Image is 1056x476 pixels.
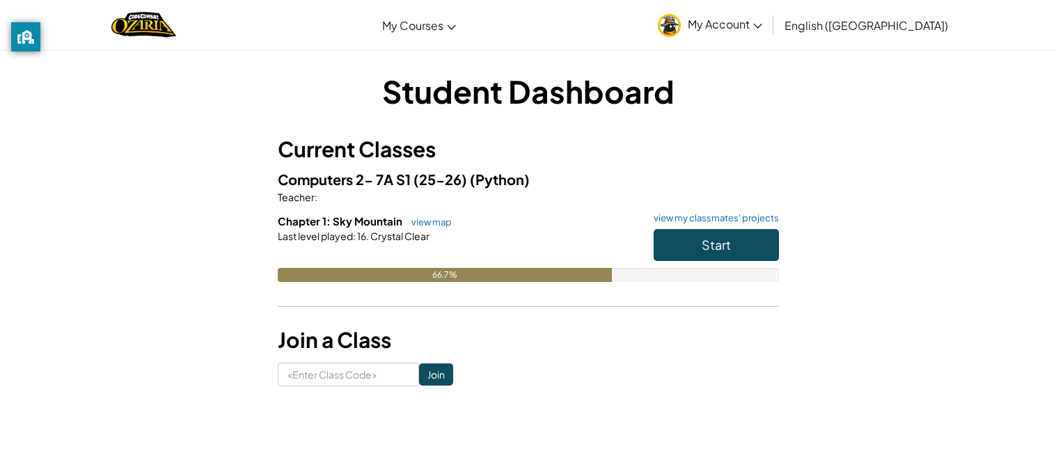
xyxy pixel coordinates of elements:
span: Start [702,237,731,253]
button: privacy banner [11,22,40,51]
h3: Current Classes [278,134,779,165]
div: 66.7% [278,268,612,282]
a: view my classmates' projects [647,214,779,223]
h1: Student Dashboard [278,70,779,113]
button: Start [654,229,779,261]
span: Chapter 1: Sky Mountain [278,214,404,228]
span: Computers 2- 7A S1 (25-26) [278,170,470,188]
span: 16. [356,230,369,242]
span: : [315,191,317,203]
input: Join [419,363,453,386]
a: My Account [651,3,769,47]
input: <Enter Class Code> [278,363,419,386]
span: (Python) [470,170,530,188]
span: : [353,230,356,242]
span: English ([GEOGRAPHIC_DATA]) [785,18,948,33]
a: English ([GEOGRAPHIC_DATA]) [778,6,955,44]
img: Home [111,10,176,39]
a: My Courses [375,6,463,44]
a: Ozaria by CodeCombat logo [111,10,176,39]
a: view map [404,216,452,228]
h3: Join a Class [278,324,779,356]
span: Last level played [278,230,353,242]
span: My Account [688,17,762,31]
span: My Courses [382,18,443,33]
span: Teacher [278,191,315,203]
span: Crystal Clear [369,230,430,242]
img: avatar [658,14,681,37]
